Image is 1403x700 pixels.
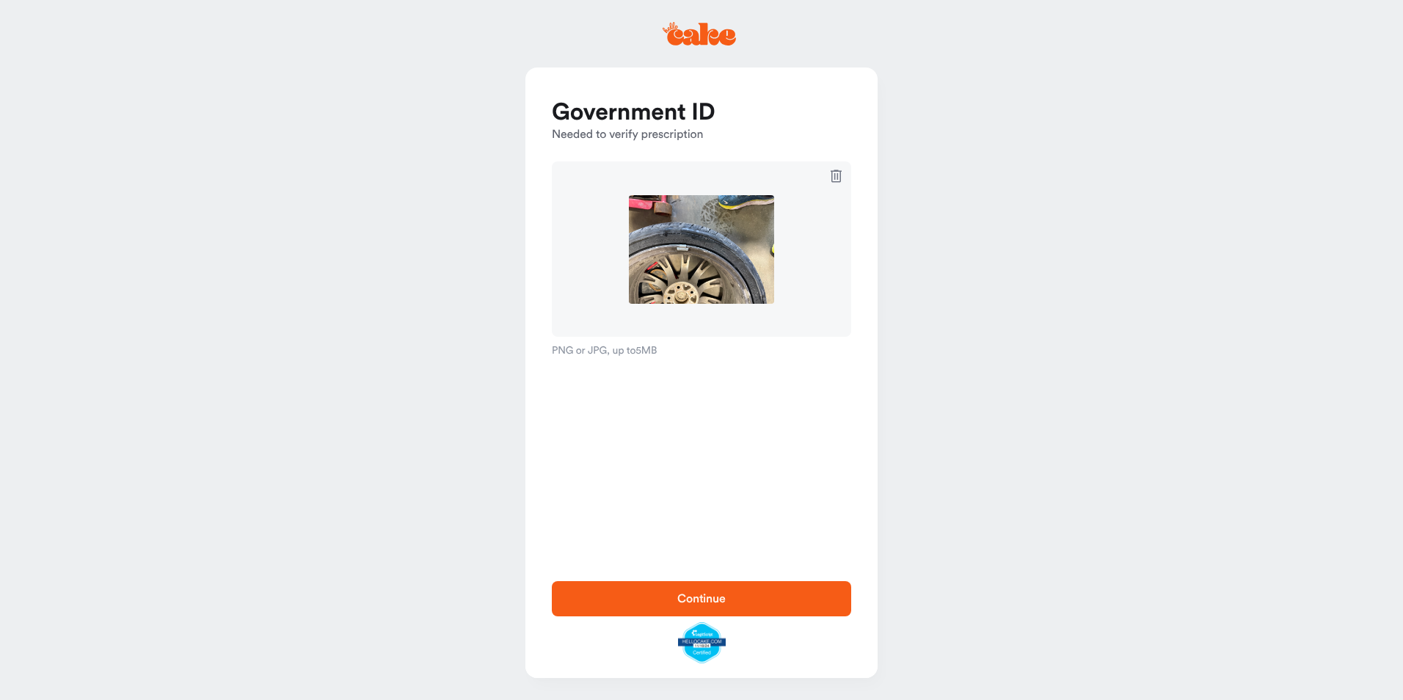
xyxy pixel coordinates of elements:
img: Government ID preview [629,195,773,304]
div: PNG or JPG, up to 5 MB [552,345,851,357]
img: legit-script-certified.png [678,622,726,663]
span: Continue [677,593,726,605]
div: Needed to verify prescription [552,98,851,144]
h1: Government ID [552,98,851,128]
button: Continue [552,581,851,616]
